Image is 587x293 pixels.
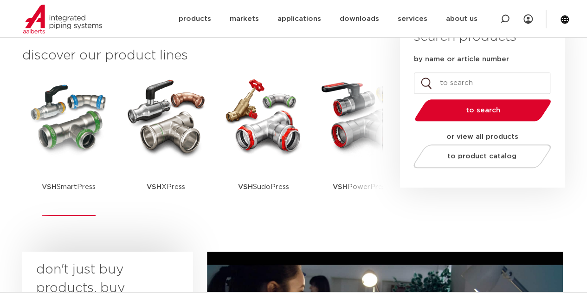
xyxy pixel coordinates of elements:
[445,15,477,22] font: about us
[411,144,553,168] a: to product catalog
[42,183,57,190] font: VSH
[178,15,211,22] font: products
[229,15,258,22] font: markets
[57,183,96,190] font: SmartPress
[465,107,500,114] font: to search
[161,183,185,190] font: XPress
[22,49,188,62] font: discover our product lines
[238,183,253,190] font: VSH
[253,183,289,190] font: SudoPress
[147,183,161,190] font: VSH
[446,133,518,140] font: or view all products
[27,74,110,216] a: VSHSmartPress
[397,15,427,22] font: services
[124,74,208,216] a: VSHXPress
[333,183,348,190] font: VSH
[414,72,550,94] input: to search
[339,15,379,22] font: downloads
[222,74,305,216] a: VSHSudoPress
[319,74,403,216] a: VSHPowerPress
[447,153,516,160] font: to product catalog
[411,98,555,122] button: to search
[414,56,509,63] font: by name or article number
[277,15,321,22] font: applications
[348,183,389,190] font: PowerPress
